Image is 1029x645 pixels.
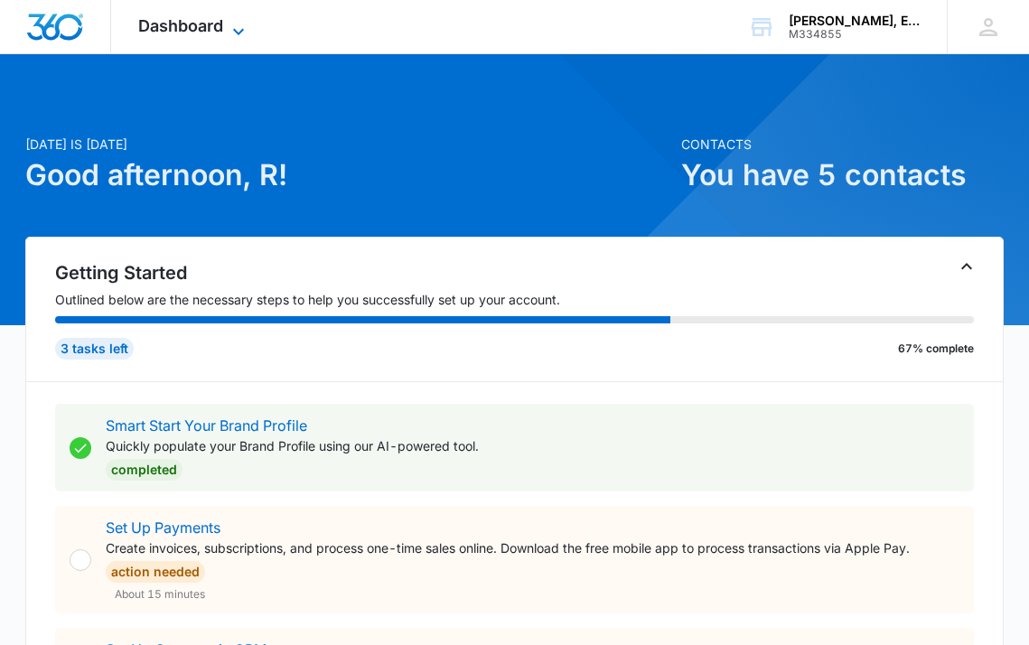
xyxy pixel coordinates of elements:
[115,586,205,603] span: About 15 minutes
[956,256,978,277] button: Toggle Collapse
[106,436,479,455] p: Quickly populate your Brand Profile using our AI-powered tool.
[106,561,205,583] div: Action Needed
[898,341,974,357] p: 67% complete
[106,519,220,537] a: Set Up Payments
[138,16,223,35] span: Dashboard
[681,135,1004,154] p: Contacts
[106,459,182,481] div: Completed
[789,28,921,41] div: account id
[25,154,669,197] h1: Good afternoon, R!
[55,290,973,309] p: Outlined below are the necessary steps to help you successfully set up your account.
[789,14,921,28] div: account name
[55,259,973,286] h2: Getting Started
[106,538,910,557] p: Create invoices, subscriptions, and process one-time sales online. Download the free mobile app t...
[55,338,134,360] div: 3 tasks left
[681,154,1004,197] h1: You have 5 contacts
[106,416,307,435] a: Smart Start Your Brand Profile
[25,135,669,154] p: [DATE] is [DATE]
